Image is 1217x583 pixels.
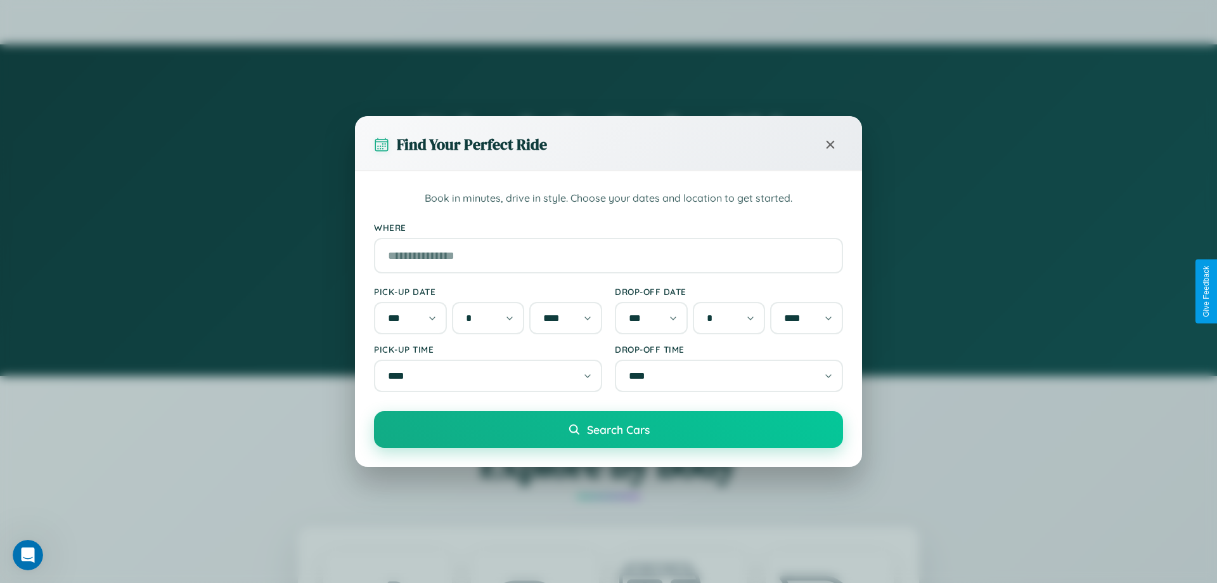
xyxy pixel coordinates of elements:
h3: Find Your Perfect Ride [397,134,547,155]
label: Pick-up Time [374,344,602,355]
span: Search Cars [587,423,650,436]
p: Book in minutes, drive in style. Choose your dates and location to get started. [374,190,843,207]
label: Where [374,222,843,233]
label: Drop-off Time [615,344,843,355]
label: Drop-off Date [615,286,843,297]
button: Search Cars [374,411,843,448]
label: Pick-up Date [374,286,602,297]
